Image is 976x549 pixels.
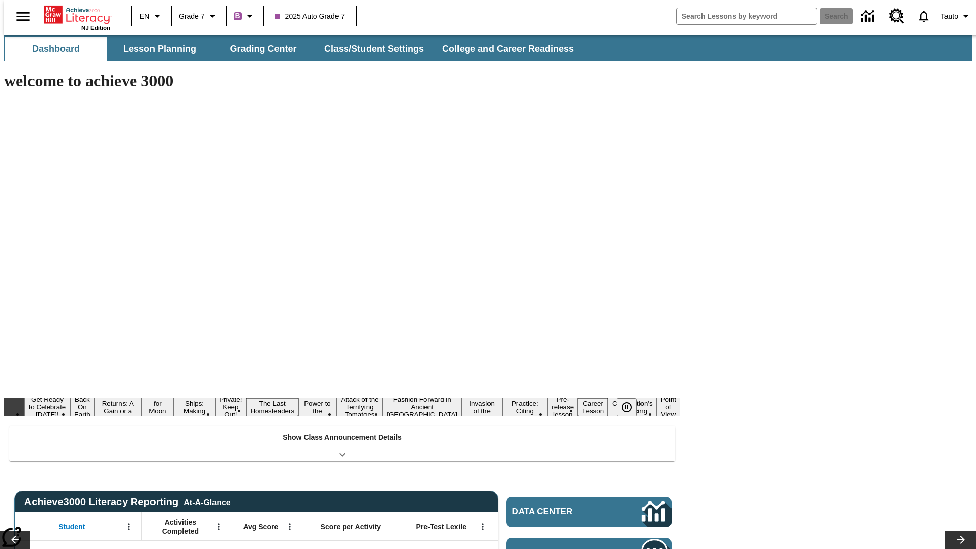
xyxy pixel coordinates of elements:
div: Home [44,4,110,31]
button: Open Menu [121,519,136,534]
button: Language: EN, Select a language [135,7,168,25]
button: Slide 16 Point of View [657,394,680,420]
button: Lesson carousel, Next [945,531,976,549]
button: Slide 6 Private! Keep Out! [215,394,246,420]
button: Lesson Planning [109,37,210,61]
button: Slide 4 Time for Moon Rules? [141,390,174,424]
span: Score per Activity [321,522,381,531]
button: Slide 12 Mixed Practice: Citing Evidence [502,390,547,424]
div: Show Class Announcement Details [9,426,675,461]
button: Slide 15 The Constitution's Balancing Act [608,390,657,424]
span: Data Center [512,507,607,517]
span: Avg Score [243,522,278,531]
button: Dashboard [5,37,107,61]
span: Tauto [941,11,958,22]
button: Slide 11 The Invasion of the Free CD [462,390,502,424]
button: Slide 10 Fashion Forward in Ancient Rome [383,394,462,420]
button: Open side menu [8,2,38,32]
span: EN [140,11,149,22]
button: Slide 13 Pre-release lesson [547,394,578,420]
a: Data Center [855,3,883,30]
input: search field [677,8,817,24]
button: Slide 14 Career Lesson [578,398,608,416]
span: Grade 7 [179,11,205,22]
button: Profile/Settings [937,7,976,25]
h1: welcome to achieve 3000 [4,72,680,90]
span: B [235,10,240,22]
a: Resource Center, Will open in new tab [883,3,910,30]
button: Slide 8 Solar Power to the People [298,390,337,424]
button: Class/Student Settings [316,37,432,61]
button: Grade: Grade 7, Select a grade [175,7,223,25]
button: Slide 9 Attack of the Terrifying Tomatoes [337,394,383,420]
button: Slide 3 Free Returns: A Gain or a Drain? [95,390,141,424]
span: Pre-Test Lexile [416,522,467,531]
div: SubNavbar [4,37,583,61]
button: Open Menu [475,519,491,534]
button: Slide 5 Cruise Ships: Making Waves [174,390,215,424]
button: Open Menu [282,519,297,534]
a: Notifications [910,3,937,29]
div: Pause [617,398,647,416]
div: At-A-Glance [184,496,230,507]
div: SubNavbar [4,35,972,61]
span: 2025 Auto Grade 7 [275,11,345,22]
span: Achieve3000 Literacy Reporting [24,496,231,508]
p: Show Class Announcement Details [283,432,402,443]
button: Slide 2 Back On Earth [70,394,95,420]
button: Pause [617,398,637,416]
a: Data Center [506,497,672,527]
span: NJ Edition [81,25,110,31]
button: Open Menu [211,519,226,534]
a: Home [44,5,110,25]
button: Grading Center [212,37,314,61]
button: Slide 1 Get Ready to Celebrate Juneteenth! [24,394,70,420]
button: Slide 7 The Last Homesteaders [246,398,298,416]
span: Student [58,522,85,531]
span: Activities Completed [147,517,214,536]
button: Boost Class color is purple. Change class color [230,7,260,25]
button: College and Career Readiness [434,37,582,61]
